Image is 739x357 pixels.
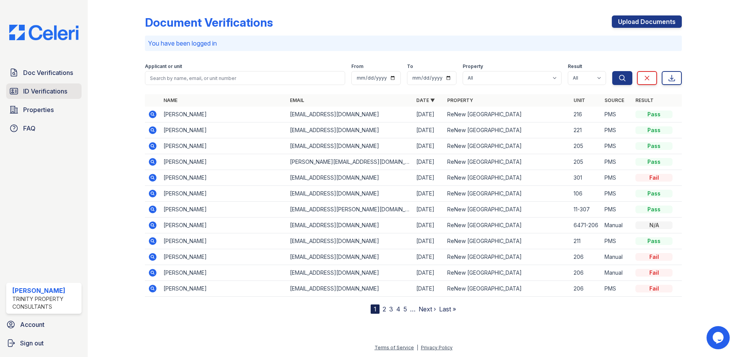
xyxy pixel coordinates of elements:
td: PMS [601,154,632,170]
td: 206 [570,265,601,281]
td: [EMAIL_ADDRESS][DOMAIN_NAME] [287,122,413,138]
td: 106 [570,186,601,202]
td: 205 [570,138,601,154]
div: [PERSON_NAME] [12,286,78,295]
div: Pass [635,110,673,118]
td: [EMAIL_ADDRESS][DOMAIN_NAME] [287,249,413,265]
a: 4 [396,305,400,313]
td: PMS [601,170,632,186]
td: 206 [570,249,601,265]
td: [PERSON_NAME] [160,233,287,249]
td: Manual [601,218,632,233]
img: CE_Logo_Blue-a8612792a0a2168367f1c8372b55b34899dd931a85d93a1a3d3e32e68fde9ad4.png [3,25,85,40]
td: [DATE] [413,202,444,218]
td: [DATE] [413,233,444,249]
a: Unit [574,97,585,103]
a: Properties [6,102,82,117]
td: [DATE] [413,281,444,297]
td: 221 [570,122,601,138]
a: Date ▼ [416,97,435,103]
span: FAQ [23,124,36,133]
a: Upload Documents [612,15,682,28]
td: ReNew [GEOGRAPHIC_DATA] [444,202,570,218]
td: [EMAIL_ADDRESS][DOMAIN_NAME] [287,107,413,122]
td: 216 [570,107,601,122]
td: PMS [601,138,632,154]
td: [EMAIL_ADDRESS][DOMAIN_NAME] [287,186,413,202]
td: [DATE] [413,265,444,281]
td: Manual [601,265,632,281]
td: [DATE] [413,122,444,138]
td: ReNew [GEOGRAPHIC_DATA] [444,186,570,202]
td: ReNew [GEOGRAPHIC_DATA] [444,170,570,186]
div: Fail [635,285,673,292]
div: 1 [371,304,380,314]
a: ID Verifications [6,83,82,99]
input: Search by name, email, or unit number [145,71,345,85]
td: [DATE] [413,154,444,170]
td: [EMAIL_ADDRESS][DOMAIN_NAME] [287,138,413,154]
td: PMS [601,281,632,297]
a: FAQ [6,121,82,136]
a: 5 [404,305,407,313]
td: 205 [570,154,601,170]
a: Account [3,317,85,332]
div: Pass [635,237,673,245]
td: [PERSON_NAME] [160,122,287,138]
td: [EMAIL_ADDRESS][PERSON_NAME][DOMAIN_NAME] [287,202,413,218]
td: [DATE] [413,138,444,154]
iframe: chat widget [707,326,731,349]
td: 6471-206 [570,218,601,233]
span: Account [20,320,44,329]
td: ReNew [GEOGRAPHIC_DATA] [444,154,570,170]
label: Applicant or unit [145,63,182,70]
div: Document Verifications [145,15,273,29]
td: [PERSON_NAME] [160,265,287,281]
td: PMS [601,186,632,202]
div: Trinity Property Consultants [12,295,78,311]
td: PMS [601,202,632,218]
a: Last » [439,305,456,313]
div: Pass [635,206,673,213]
td: [PERSON_NAME] [160,281,287,297]
td: PMS [601,233,632,249]
td: PMS [601,107,632,122]
span: Doc Verifications [23,68,73,77]
span: Properties [23,105,54,114]
td: [PERSON_NAME] [160,186,287,202]
td: [DATE] [413,170,444,186]
div: Pass [635,126,673,134]
td: ReNew [GEOGRAPHIC_DATA] [444,107,570,122]
td: 301 [570,170,601,186]
td: ReNew [GEOGRAPHIC_DATA] [444,265,570,281]
a: Property [447,97,473,103]
td: [DATE] [413,249,444,265]
td: [PERSON_NAME] [160,202,287,218]
td: [EMAIL_ADDRESS][DOMAIN_NAME] [287,170,413,186]
a: 2 [383,305,386,313]
td: [PERSON_NAME] [160,249,287,265]
a: Next › [419,305,436,313]
td: [DATE] [413,218,444,233]
td: [PERSON_NAME] [160,218,287,233]
span: Sign out [20,338,44,348]
a: Privacy Policy [421,345,453,350]
a: Doc Verifications [6,65,82,80]
div: Fail [635,253,673,261]
a: 3 [389,305,393,313]
td: [PERSON_NAME] [160,154,287,170]
td: ReNew [GEOGRAPHIC_DATA] [444,249,570,265]
label: To [407,63,413,70]
a: Source [604,97,624,103]
td: PMS [601,122,632,138]
div: | [417,345,418,350]
label: Property [463,63,483,70]
td: [PERSON_NAME] [160,170,287,186]
td: [EMAIL_ADDRESS][DOMAIN_NAME] [287,218,413,233]
td: 211 [570,233,601,249]
a: Sign out [3,335,85,351]
span: ID Verifications [23,87,67,96]
a: Name [163,97,177,103]
div: Pass [635,190,673,197]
